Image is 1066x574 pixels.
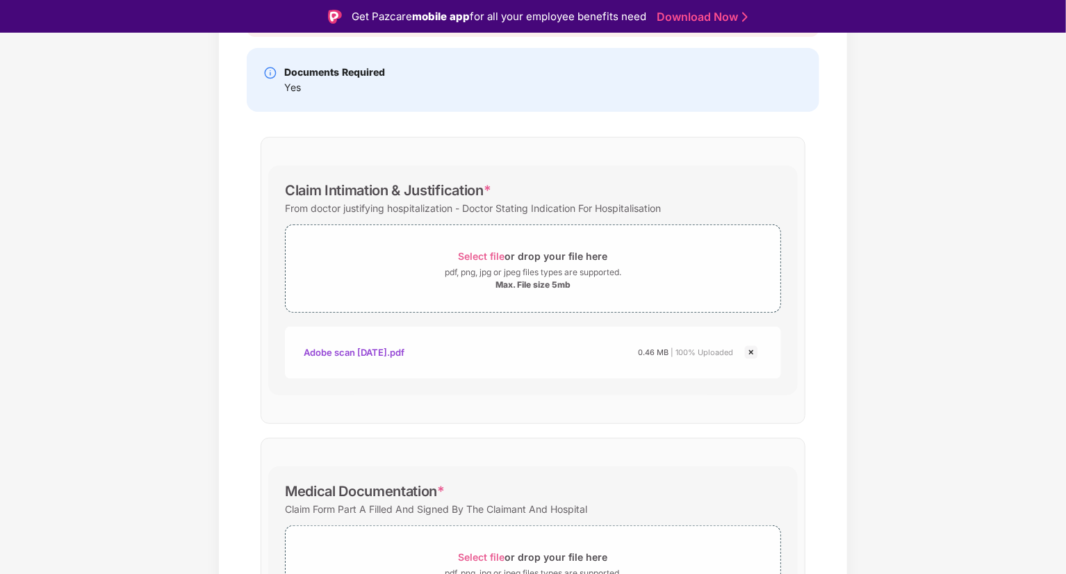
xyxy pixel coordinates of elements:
div: Claim Form Part A Filled And Signed By The Claimant And Hospital [285,500,587,518]
b: Documents Required [284,66,385,78]
div: Yes [284,80,385,95]
img: Logo [328,10,342,24]
div: Claim Intimation & Justification [285,182,491,199]
span: Select file [459,551,505,563]
img: Stroke [742,10,748,24]
a: Download Now [657,10,744,24]
div: Get Pazcare for all your employee benefits need [352,8,646,25]
span: Select fileor drop your file herepdf, png, jpg or jpeg files types are supported.Max. File size 5mb [286,236,780,302]
span: Select file [459,250,505,262]
span: 0.46 MB [638,347,669,357]
strong: mobile app [412,10,470,23]
img: svg+xml;base64,PHN2ZyBpZD0iQ3Jvc3MtMjR4MjQiIHhtbG5zPSJodHRwOi8vd3d3LnczLm9yZy8yMDAwL3N2ZyIgd2lkdG... [743,344,760,361]
div: From doctor justifying hospitalization - Doctor Stating Indication For Hospitalisation [285,199,661,218]
div: Adobe scan [DATE].pdf [304,341,404,364]
div: Max. File size 5mb [495,279,571,290]
div: pdf, png, jpg or jpeg files types are supported. [445,265,621,279]
div: or drop your file here [459,548,608,566]
span: | 100% Uploaded [671,347,733,357]
img: svg+xml;base64,PHN2ZyBpZD0iSW5mby0yMHgyMCIgeG1sbnM9Imh0dHA6Ly93d3cudzMub3JnLzIwMDAvc3ZnIiB3aWR0aD... [263,66,277,80]
div: Medical Documentation [285,483,445,500]
div: or drop your file here [459,247,608,265]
